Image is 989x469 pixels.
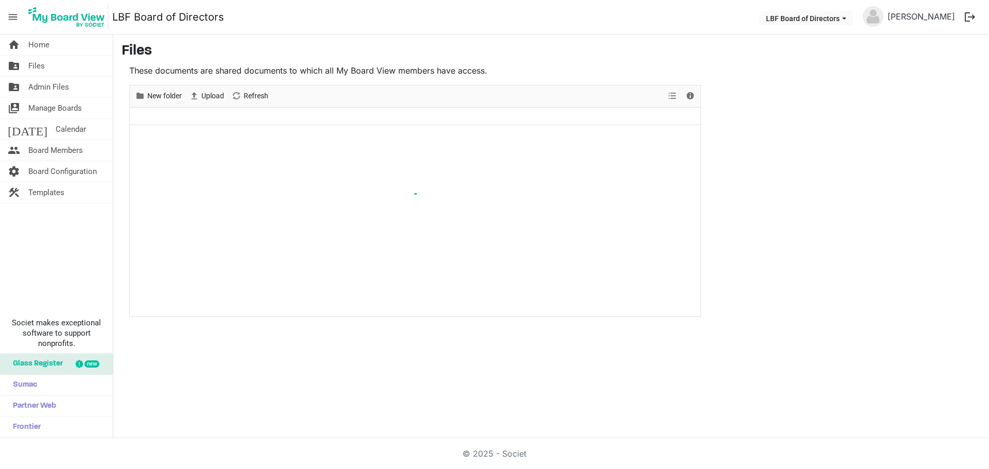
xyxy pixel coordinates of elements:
[28,98,82,118] span: Manage Boards
[863,6,883,27] img: no-profile-picture.svg
[129,64,701,77] p: These documents are shared documents to which all My Board View members have access.
[8,182,20,203] span: construction
[25,4,112,30] a: My Board View Logo
[5,318,108,349] span: Societ makes exceptional software to support nonprofits.
[883,6,959,27] a: [PERSON_NAME]
[28,140,83,161] span: Board Members
[28,182,64,203] span: Templates
[463,448,526,459] a: © 2025 - Societ
[8,417,41,438] span: Frontier
[8,161,20,182] span: settings
[25,4,108,30] img: My Board View Logo
[122,43,981,60] h3: Files
[959,6,981,28] button: logout
[8,77,20,97] span: folder_shared
[3,7,23,27] span: menu
[28,161,97,182] span: Board Configuration
[112,7,224,27] a: LBF Board of Directors
[8,34,20,55] span: home
[84,360,99,368] div: new
[28,77,69,97] span: Admin Files
[56,119,86,140] span: Calendar
[8,375,37,395] span: Sumac
[8,98,20,118] span: switch_account
[8,119,47,140] span: [DATE]
[28,34,49,55] span: Home
[8,56,20,76] span: folder_shared
[28,56,45,76] span: Files
[759,11,853,25] button: LBF Board of Directors dropdownbutton
[8,354,63,374] span: Glass Register
[8,140,20,161] span: people
[8,396,56,416] span: Partner Web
